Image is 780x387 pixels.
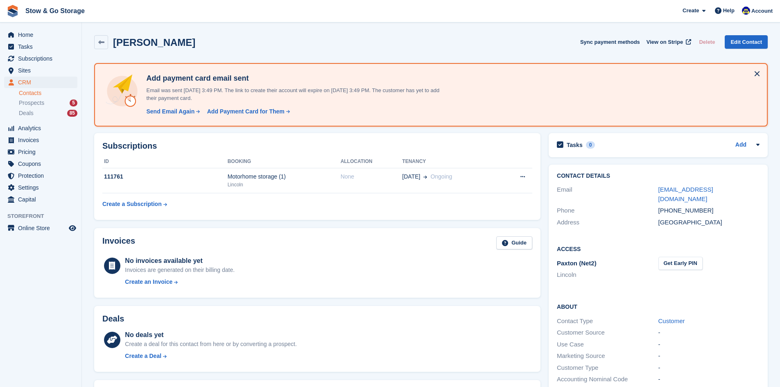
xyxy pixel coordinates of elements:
a: [EMAIL_ADDRESS][DOMAIN_NAME] [658,186,713,202]
span: Analytics [18,122,67,134]
h2: About [557,302,760,310]
div: Motorhome storage (1) [228,172,341,181]
span: Subscriptions [18,53,67,64]
a: Stow & Go Storage [22,4,88,18]
div: 111761 [102,172,228,181]
span: Capital [18,194,67,205]
div: 85 [67,110,77,117]
div: Send Email Again [146,107,194,116]
span: Prospects [19,99,44,107]
a: menu [4,182,77,193]
img: add-payment-card-4dbda4983b697a7845d177d07a5d71e8a16f1ec00487972de202a45f1e8132f5.svg [105,74,140,109]
div: Add Payment Card for Them [207,107,285,116]
a: View on Stripe [643,35,693,49]
span: Help [723,7,735,15]
a: Preview store [68,223,77,233]
a: Deals 85 [19,109,77,118]
span: Sites [18,65,67,76]
div: Create a deal for this contact from here or by converting a prospect. [125,340,296,349]
a: Contacts [19,89,77,97]
span: Protection [18,170,67,181]
h2: Contact Details [557,173,760,179]
span: Coupons [18,158,67,170]
button: Get Early PIN [658,257,703,270]
div: Create a Deal [125,352,161,360]
a: Add [735,140,746,150]
span: Paxton (Net2) [557,260,597,267]
a: menu [4,122,77,134]
button: Sync payment methods [580,35,640,49]
span: Settings [18,182,67,193]
a: Guide [496,236,532,250]
a: menu [4,146,77,158]
li: Lincoln [557,270,658,280]
div: Address [557,218,658,227]
th: Tenancy [402,155,499,168]
a: Add Payment Card for Them [204,107,291,116]
a: Customer [658,317,685,324]
a: menu [4,158,77,170]
img: Rob Good-Stephenson [742,7,750,15]
span: Create [683,7,699,15]
th: Allocation [341,155,402,168]
span: Pricing [18,146,67,158]
span: Home [18,29,67,41]
div: - [658,351,760,361]
h2: Invoices [102,236,135,250]
div: None [341,172,402,181]
div: Invoices are generated on their billing date. [125,266,235,274]
div: - [658,375,760,384]
div: Email [557,185,658,204]
div: - [658,340,760,349]
span: Account [751,7,773,15]
a: menu [4,222,77,234]
h2: Tasks [567,141,583,149]
div: - [658,328,760,337]
div: Phone [557,206,658,215]
a: Create a Deal [125,352,296,360]
span: CRM [18,77,67,88]
div: - [658,363,760,373]
div: No invoices available yet [125,256,235,266]
div: Create a Subscription [102,200,162,208]
a: menu [4,41,77,52]
a: menu [4,194,77,205]
th: ID [102,155,228,168]
a: Prospects 5 [19,99,77,107]
a: menu [4,134,77,146]
span: Invoices [18,134,67,146]
a: menu [4,170,77,181]
a: menu [4,65,77,76]
h2: [PERSON_NAME] [113,37,195,48]
button: Delete [696,35,718,49]
span: Tasks [18,41,67,52]
a: menu [4,77,77,88]
span: Storefront [7,212,81,220]
div: Accounting Nominal Code [557,375,658,384]
a: Create an Invoice [125,278,235,286]
th: Booking [228,155,341,168]
h4: Add payment card email sent [143,74,450,83]
div: Marketing Source [557,351,658,361]
span: Online Store [18,222,67,234]
div: Contact Type [557,317,658,326]
span: [DATE] [402,172,420,181]
div: Create an Invoice [125,278,172,286]
div: Use Case [557,340,658,349]
img: stora-icon-8386f47178a22dfd0bd8f6a31ec36ba5ce8667c1dd55bd0f319d3a0aa187defe.svg [7,5,19,17]
span: View on Stripe [647,38,683,46]
h2: Subscriptions [102,141,532,151]
div: Lincoln [228,181,341,188]
h2: Deals [102,314,124,324]
a: menu [4,53,77,64]
div: [GEOGRAPHIC_DATA] [658,218,760,227]
p: Email was sent [DATE] 3:49 PM. The link to create their account will expire on [DATE] 3:49 PM. Th... [143,86,450,102]
div: Customer Type [557,363,658,373]
h2: Access [557,244,760,253]
div: [PHONE_NUMBER] [658,206,760,215]
div: No deals yet [125,330,296,340]
a: Create a Subscription [102,197,167,212]
span: Deals [19,109,34,117]
div: Customer Source [557,328,658,337]
a: menu [4,29,77,41]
